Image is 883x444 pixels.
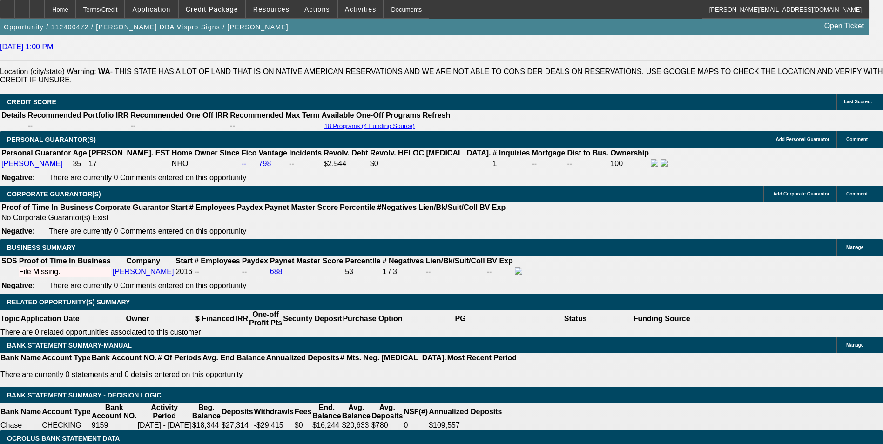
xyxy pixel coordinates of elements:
th: Recommended One Off IRR [130,111,229,120]
th: Account Type [41,353,91,363]
b: # Employees [189,203,235,211]
p: There are currently 0 statements and 0 details entered on this opportunity [0,370,517,379]
th: Application Date [20,310,80,328]
div: 1 / 3 [383,268,424,276]
td: -- [130,121,229,130]
td: $20,633 [342,421,371,430]
td: -- [289,159,322,169]
th: IRR [235,310,249,328]
button: 18 Programs (4 Funding Source) [322,122,418,130]
span: Last Scored: [844,99,872,104]
a: 798 [259,160,271,168]
span: Activities [345,6,377,13]
th: $ Financed [195,310,235,328]
span: There are currently 0 Comments entered on this opportunity [49,282,246,289]
b: Company [126,257,160,265]
span: CREDIT SCORE [7,98,56,106]
th: # Of Periods [157,353,202,363]
b: [PERSON_NAME]. EST [89,149,170,157]
button: Resources [246,0,297,18]
td: 9159 [91,421,137,430]
td: [DATE] - [DATE] [137,421,192,430]
b: Revolv. Debt [324,149,368,157]
td: -$29,415 [254,421,294,430]
th: SOS [1,256,18,266]
th: One-off Profit Pts [249,310,283,328]
span: Add Corporate Guarantor [773,191,829,196]
td: NHO [171,159,240,169]
b: # Inquiries [492,149,530,157]
td: 1 [492,159,530,169]
th: Purchase Option [342,310,403,328]
b: Dist to Bus. [567,149,609,157]
span: Comment [846,191,868,196]
td: $18,344 [192,421,221,430]
b: Negative: [1,282,35,289]
td: $0 [294,421,312,430]
b: Paynet Master Score [270,257,343,265]
span: Comment [846,137,868,142]
span: OCROLUS BANK STATEMENT DATA [7,435,120,442]
td: 100 [610,159,649,169]
th: Deposits [221,403,254,421]
th: Funding Source [633,310,691,328]
img: linkedin-icon.png [661,159,668,167]
th: Avg. End Balance [202,353,266,363]
td: -- [425,267,485,277]
button: Actions [297,0,337,18]
span: PERSONAL GUARANTOR(S) [7,136,96,143]
b: Revolv. HELOC [MEDICAL_DATA]. [370,149,491,157]
b: Lien/Bk/Suit/Coll [418,203,478,211]
span: -- [195,268,200,276]
th: Bank Account NO. [91,353,157,363]
img: facebook-icon.png [651,159,658,167]
a: [PERSON_NAME] [113,268,174,276]
b: Vantage [259,149,287,157]
b: Incidents [289,149,322,157]
span: CORPORATE GUARANTOR(S) [7,190,101,198]
b: Percentile [340,203,375,211]
span: BANK STATEMENT SUMMARY-MANUAL [7,342,132,349]
th: Fees [294,403,312,421]
span: Resources [253,6,290,13]
td: -- [229,121,320,130]
th: Proof of Time In Business [19,256,111,266]
span: There are currently 0 Comments entered on this opportunity [49,174,246,182]
b: BV Exp [479,203,506,211]
th: Avg. Deposits [371,403,404,421]
span: Application [132,6,170,13]
th: Proof of Time In Business [1,203,94,212]
th: Available One-Off Programs [321,111,421,120]
th: PG [403,310,518,328]
b: Mortgage [532,149,566,157]
b: BV Exp [487,257,513,265]
span: Manage [846,343,863,348]
td: No Corporate Guarantor(s) Exist [1,213,510,222]
div: 53 [345,268,380,276]
img: facebook-icon.png [515,267,522,275]
td: 0 [404,421,429,430]
b: Paydex [242,257,268,265]
td: -- [486,267,513,277]
th: Beg. Balance [192,403,221,421]
b: Start [175,257,192,265]
button: Application [125,0,177,18]
th: Recommended Portfolio IRR [27,111,129,120]
td: $780 [371,421,404,430]
button: Activities [338,0,384,18]
span: Bank Statement Summary - Decision Logic [7,391,162,399]
td: -- [27,121,129,130]
div: File Missing. [19,268,111,276]
td: $27,314 [221,421,254,430]
th: Security Deposit [283,310,342,328]
b: Lien/Bk/Suit/Coll [426,257,485,265]
th: NSF(#) [404,403,429,421]
b: Age [73,149,87,157]
th: Details [1,111,26,120]
td: $16,244 [312,421,341,430]
span: Manage [846,245,863,250]
b: Negative: [1,174,35,182]
b: Paynet Master Score [265,203,338,211]
a: Open Ticket [821,18,868,34]
th: End. Balance [312,403,341,421]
